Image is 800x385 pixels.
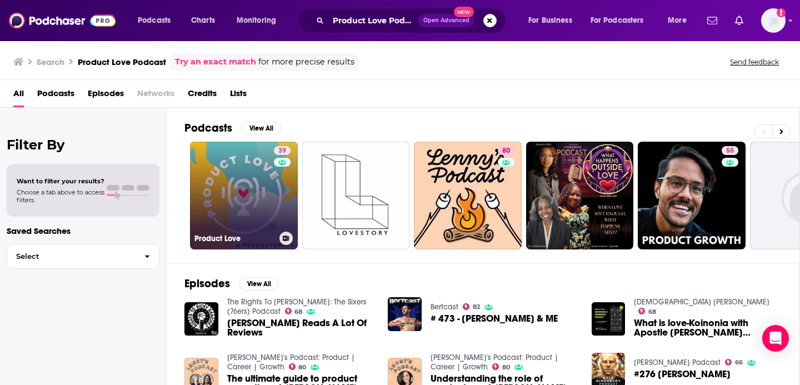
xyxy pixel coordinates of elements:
a: 55 [722,146,738,155]
button: open menu [130,12,185,29]
h3: Product Love Podcast [78,57,166,67]
a: Bertcast [431,302,458,312]
button: open menu [583,12,660,29]
h2: Filter By [7,137,159,153]
h3: Search [37,57,64,67]
svg: Add a profile image [777,8,786,17]
a: #276 Marc Gafni [634,369,731,379]
button: Show profile menu [761,8,786,33]
span: 82 [473,304,480,309]
span: Logged in as danikarchmer [761,8,786,33]
span: 80 [502,365,510,370]
div: Search podcasts, credits, & more... [308,8,517,33]
button: View All [239,277,279,291]
button: Send feedback [727,57,782,67]
a: Lenny's Podcast: Product | Career | Growth [431,353,558,372]
img: User Profile [761,8,786,33]
h3: Product Love [194,234,275,243]
a: All [13,84,24,107]
button: Select [7,244,159,269]
a: What is love-Koinonia with Apostle Joshua Selman Nimmak (download more @ www.naijasermons.com.ng) [634,318,782,337]
a: Spike Reads A Lot Of Reviews [227,318,375,337]
span: Networks [137,84,174,107]
span: #276 [PERSON_NAME] [634,369,731,379]
button: View All [241,122,281,135]
span: for more precise results [258,56,354,68]
p: Saved Searches [7,226,159,236]
a: Lists [230,84,247,107]
a: 39 [274,146,291,155]
img: Podchaser - Follow, Share and Rate Podcasts [9,10,116,31]
a: 55 [638,142,746,249]
span: For Podcasters [591,13,644,28]
a: PodcastsView All [184,121,281,135]
span: For Business [528,13,572,28]
input: Search podcasts, credits, & more... [328,12,418,29]
span: Select [7,253,136,260]
a: 68 [285,308,303,314]
button: open menu [229,12,291,29]
span: 55 [726,146,734,157]
img: # 473 - Whitney Cummings & ME [388,297,422,331]
span: 66 [735,360,743,365]
a: 80 [492,363,510,370]
img: What is love-Koinonia with Apostle Joshua Selman Nimmak (download more @ www.naijasermons.com.ng) [592,302,626,336]
span: Monitoring [237,13,276,28]
a: Show notifications dropdown [731,11,748,30]
a: Credits [188,84,217,107]
span: 80 [298,365,306,370]
span: More [668,13,687,28]
span: Choose a tab above to access filters. [17,188,104,204]
h2: Podcasts [184,121,232,135]
a: Podcasts [37,84,74,107]
span: Open Advanced [423,18,469,23]
span: Podcasts [138,13,171,28]
button: open menu [521,12,586,29]
a: 80 [498,146,514,155]
span: What is love-Koinonia with Apostle [PERSON_NAME] (download more @ [DOMAIN_NAME]) [634,318,782,337]
span: # 473 - [PERSON_NAME] & ME [431,314,558,323]
button: open menu [660,12,701,29]
a: The Rights To Ricky Sanchez: The Sixers (76ers) Podcast [227,297,367,316]
h2: Episodes [184,277,230,291]
span: New [454,7,474,17]
a: 68 [638,308,656,314]
img: Spike Reads A Lot Of Reviews [184,302,218,336]
a: 39Product Love [190,142,298,249]
a: 66 [725,359,743,366]
a: 80 [414,142,522,249]
a: Try an exact match [175,56,256,68]
button: Open AdvancedNew [418,14,474,27]
span: 39 [278,146,286,157]
a: Episodes [88,84,124,107]
span: Charts [191,13,215,28]
div: Open Intercom Messenger [762,325,789,352]
a: # 473 - Whitney Cummings & ME [431,314,558,323]
span: 68 [648,309,656,314]
a: Charts [184,12,222,29]
a: 82 [463,303,480,310]
span: [PERSON_NAME] Reads A Lot Of Reviews [227,318,375,337]
a: Apostle Joshua Selman [634,297,769,307]
span: 80 [502,146,510,157]
a: Lenny's Podcast: Product | Career | Growth [227,353,355,372]
a: EpisodesView All [184,277,279,291]
span: Want to filter your results? [17,177,104,185]
a: 80 [289,363,307,370]
span: 68 [294,309,302,314]
a: Show notifications dropdown [703,11,722,30]
a: Kyle Kingsbury Podcast [634,358,721,367]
